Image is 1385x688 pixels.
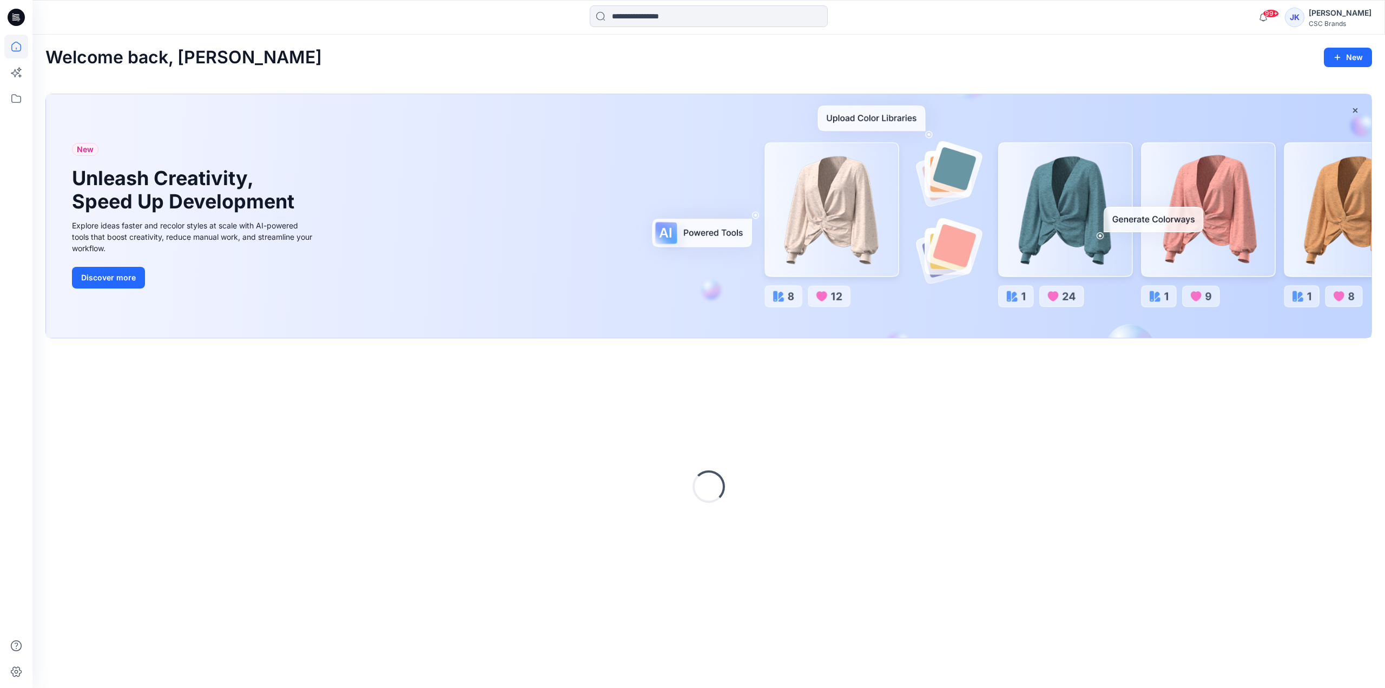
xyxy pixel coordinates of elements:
button: New [1324,48,1372,67]
div: [PERSON_NAME] [1309,6,1371,19]
span: New [77,143,94,156]
button: Discover more [72,267,145,289]
div: CSC Brands [1309,19,1371,28]
h1: Unleash Creativity, Speed Up Development [72,167,299,213]
div: JK [1285,8,1304,27]
a: Discover more [72,267,315,289]
h2: Welcome back, [PERSON_NAME] [45,48,322,68]
span: 99+ [1263,9,1279,18]
div: Explore ideas faster and recolor styles at scale with AI-powered tools that boost creativity, red... [72,220,315,254]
